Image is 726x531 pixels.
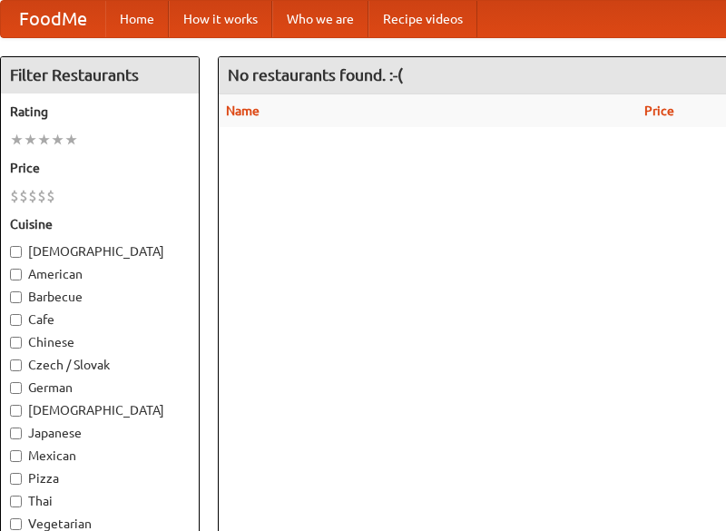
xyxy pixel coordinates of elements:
li: ★ [37,130,51,150]
li: $ [37,186,46,206]
a: Name [226,103,260,118]
a: Home [105,1,169,37]
input: [DEMOGRAPHIC_DATA] [10,246,22,258]
label: [DEMOGRAPHIC_DATA] [10,401,190,419]
a: Price [644,103,674,118]
label: Barbecue [10,288,190,306]
a: How it works [169,1,272,37]
input: Chinese [10,337,22,349]
input: Vegetarian [10,518,22,530]
input: Mexican [10,450,22,462]
label: Cafe [10,310,190,329]
li: ★ [51,130,64,150]
li: ★ [10,130,24,150]
input: Barbecue [10,291,22,303]
input: Cafe [10,314,22,326]
li: $ [10,186,19,206]
label: Czech / Slovak [10,356,190,374]
label: American [10,265,190,283]
label: Chinese [10,333,190,351]
label: Thai [10,492,190,510]
a: Recipe videos [368,1,477,37]
li: $ [28,186,37,206]
input: German [10,382,22,394]
input: [DEMOGRAPHIC_DATA] [10,405,22,417]
label: [DEMOGRAPHIC_DATA] [10,242,190,261]
input: Japanese [10,428,22,439]
li: $ [19,186,28,206]
h5: Cuisine [10,215,190,233]
li: $ [46,186,55,206]
input: American [10,269,22,280]
input: Czech / Slovak [10,359,22,371]
label: German [10,379,190,397]
label: Pizza [10,469,190,487]
h4: Filter Restaurants [1,57,199,93]
li: ★ [24,130,37,150]
input: Pizza [10,473,22,485]
input: Thai [10,496,22,507]
ng-pluralize: No restaurants found. :-( [228,66,403,84]
label: Japanese [10,424,190,442]
label: Mexican [10,447,190,465]
li: ★ [64,130,78,150]
h5: Rating [10,103,190,121]
h5: Price [10,159,190,177]
a: FoodMe [1,1,105,37]
a: Who we are [272,1,368,37]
